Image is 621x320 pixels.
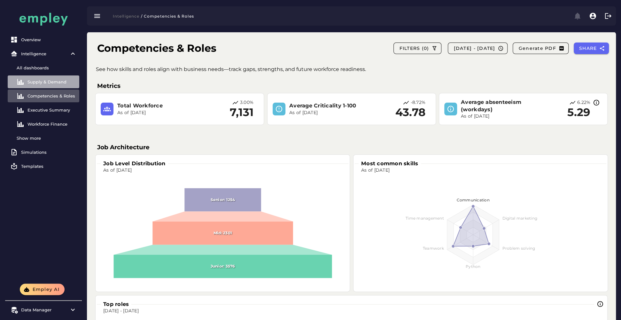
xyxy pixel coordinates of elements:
div: Workforce Finance [27,121,77,127]
p: As of [DATE] [461,113,540,120]
h3: Metrics [97,82,606,90]
p: 6.22% [577,99,590,106]
div: Supply & Demand [27,79,77,84]
p: As of [DATE] [289,110,368,116]
span: Intelligence [113,14,139,19]
h1: Competencies & Roles [97,41,216,56]
text: Problem solving [502,246,535,251]
text: Communication [456,198,489,202]
div: Overview [21,37,77,42]
button: SHARE [574,43,609,54]
a: Templates [8,160,79,173]
span: FILTERS (0) [399,45,429,51]
text: Time management [406,216,444,221]
div: Intelligence [21,51,66,56]
button: Generate PDF [513,43,568,54]
div: Templates [21,164,77,169]
div: Competencies & Roles [27,93,77,98]
p: As of [DATE] [117,110,196,116]
span: Generate PDF [518,45,556,51]
button: / Competencies & Roles [139,12,198,20]
a: Executive Summary [8,104,79,116]
h2: 7,131 [230,106,253,119]
h3: Job Level Distribution [101,160,168,167]
a: Supply & Demand [8,75,79,88]
div: Show more [17,136,77,141]
text: Digital marketing [502,216,537,221]
p: -8.72% [411,99,426,106]
h2: 5.29 [567,106,590,119]
text: Teamwork [423,246,444,251]
a: Workforce Finance [8,118,79,130]
span: / Competencies & Roles [141,14,194,19]
div: Data Manager [21,307,66,312]
a: All dashboards [8,61,79,74]
p: 3.00% [240,99,253,106]
button: Intelligence [109,12,139,20]
h3: Average absenteeism (workdays) [461,98,540,113]
span: [DATE] - [DATE] [453,45,495,51]
text: Python [466,264,481,269]
a: Simulations [8,146,79,159]
div: Simulations [21,150,77,155]
div: Executive Summary [27,107,77,113]
h3: Top roles [101,300,131,308]
p: See how skills and roles align with business needs—track gaps, strengths, and future workforce re... [96,66,617,73]
h3: Average Criticality 1-100 [289,102,368,109]
button: Empley AI [20,284,65,295]
h2: 43.78 [395,106,425,119]
button: FILTERS (0) [393,43,441,54]
a: Competencies & Roles [8,90,79,102]
h3: Total Workforce [117,102,196,109]
button: [DATE] - [DATE] [448,43,508,54]
span: SHARE [579,45,597,51]
span: Empley AI [32,286,59,292]
a: Overview [8,33,79,46]
h3: Most common skills [359,160,421,167]
div: All dashboards [17,65,77,70]
h3: Job Architecture [97,143,606,152]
